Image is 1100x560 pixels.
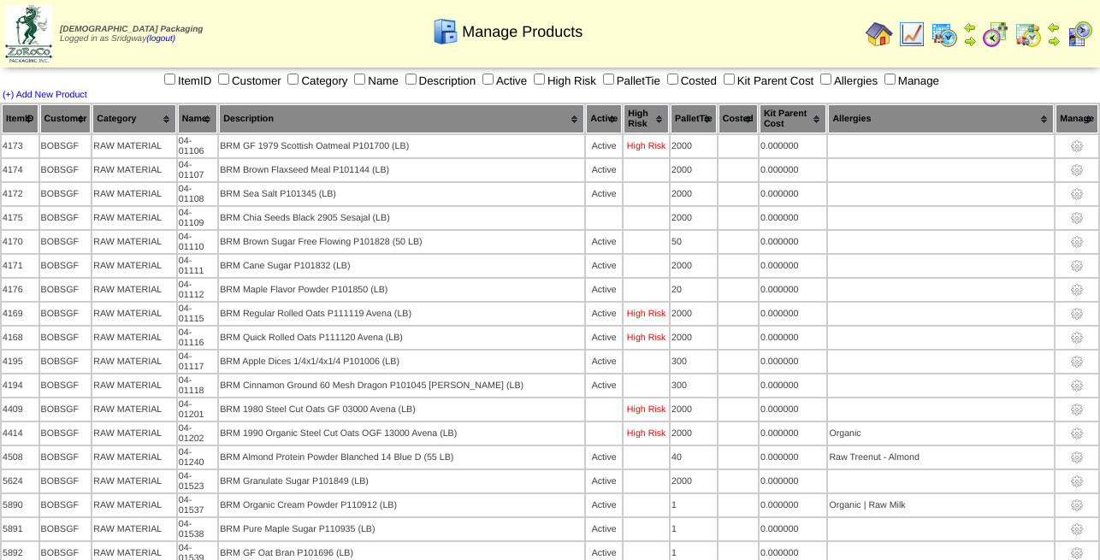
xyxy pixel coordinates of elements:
[40,303,92,325] td: BOBSGF
[40,398,92,421] td: BOBSGF
[931,21,958,48] img: calendarprod.gif
[624,104,669,133] th: High Risk
[92,422,176,445] td: RAW MATERIAL
[671,183,717,205] td: 2000
[2,422,38,445] td: 4414
[587,524,621,534] div: Active
[215,74,281,87] label: Customer
[1070,259,1084,273] img: settings.gif
[2,135,38,157] td: 4173
[671,422,717,445] td: 2000
[760,422,827,445] td: 0.000000
[760,374,827,397] td: 0.000000
[624,309,668,319] div: High Risk
[2,327,38,349] td: 4168
[287,74,299,85] input: Category
[219,398,584,421] td: BRM 1980 Steel Cut Oats GF 03000 Avena (LB)
[219,518,584,540] td: BRM Pure Maple Sugar P110935 (LB)
[178,303,217,325] td: 04-01115
[178,422,217,445] td: 04-01202
[92,183,176,205] td: RAW MATERIAL
[219,231,584,253] td: BRM Brown Sugar Free Flowing P101828 (50 LB)
[40,327,92,349] td: BOBSGF
[760,398,827,421] td: 0.000000
[40,351,92,373] td: BOBSGF
[92,446,176,469] td: RAW MATERIAL
[719,104,758,133] th: Costed
[1047,21,1061,34] img: arrowleft.gif
[219,207,584,229] td: BRM Chia Seeds Black 2905 Sesajal (LB)
[671,374,717,397] td: 300
[2,518,38,540] td: 5891
[534,74,545,85] input: High Risk
[178,159,217,181] td: 04-01107
[2,351,38,373] td: 4195
[587,189,621,199] div: Active
[1070,283,1084,297] img: settings.gif
[760,470,827,492] td: 0.000000
[624,428,668,439] div: High Risk
[624,404,668,415] div: High Risk
[178,351,217,373] td: 04-01117
[92,279,176,301] td: RAW MATERIAL
[1070,546,1084,560] img: settings.gif
[1070,307,1084,321] img: settings.gif
[92,159,176,181] td: RAW MATERIAL
[2,494,38,516] td: 5890
[760,159,827,181] td: 0.000000
[828,104,1054,133] th: Allergies
[600,74,660,87] label: PalletTie
[402,74,476,87] label: Description
[219,104,584,133] th: Description
[1066,21,1093,48] img: calendarcustomer.gif
[963,34,977,48] img: arrowright.gif
[587,452,621,463] div: Active
[587,237,621,247] div: Active
[1070,235,1084,249] img: settings.gif
[2,104,38,133] th: ItemID
[671,518,717,540] td: 1
[219,327,584,349] td: BRM Quick Rolled Oats P111120 Avena (LB)
[2,279,38,301] td: 4176
[178,104,217,133] th: Name
[898,21,926,48] img: line_graph.gif
[671,446,717,469] td: 40
[884,74,896,85] input: Manage
[624,333,668,343] div: High Risk
[60,25,203,44] span: Logged in as Sridgway
[671,398,717,421] td: 2000
[671,303,717,325] td: 2000
[587,548,621,558] div: Active
[219,422,584,445] td: BRM 1990 Organic Steel Cut Oats OGF 13000 Avena (LB)
[2,374,38,397] td: 4194
[881,74,939,87] label: Manage
[587,165,621,175] div: Active
[828,422,1054,445] td: Organic
[1070,379,1084,392] img: settings.gif
[2,183,38,205] td: 4172
[92,327,176,349] td: RAW MATERIAL
[760,446,827,469] td: 0.000000
[587,261,621,271] div: Active
[40,470,92,492] td: BOBSGF
[92,231,176,253] td: RAW MATERIAL
[92,207,176,229] td: RAW MATERIAL
[219,303,584,325] td: BRM Regular Rolled Oats P111119 Avena (LB)
[40,231,92,253] td: BOBSGF
[820,74,831,85] input: Allergies
[720,74,814,87] label: Kit Parent Cost
[1070,522,1084,536] img: settings.gif
[351,74,399,87] label: Name
[587,309,621,319] div: Active
[482,74,494,85] input: Active
[146,34,175,44] a: (logout)
[60,25,203,34] span: [DEMOGRAPHIC_DATA] Packaging
[587,476,621,486] div: Active
[664,74,717,87] label: Costed
[671,351,717,373] td: 300
[2,446,38,469] td: 4508
[92,494,176,516] td: RAW MATERIAL
[671,494,717,516] td: 1
[2,470,38,492] td: 5624
[178,398,217,421] td: 04-01201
